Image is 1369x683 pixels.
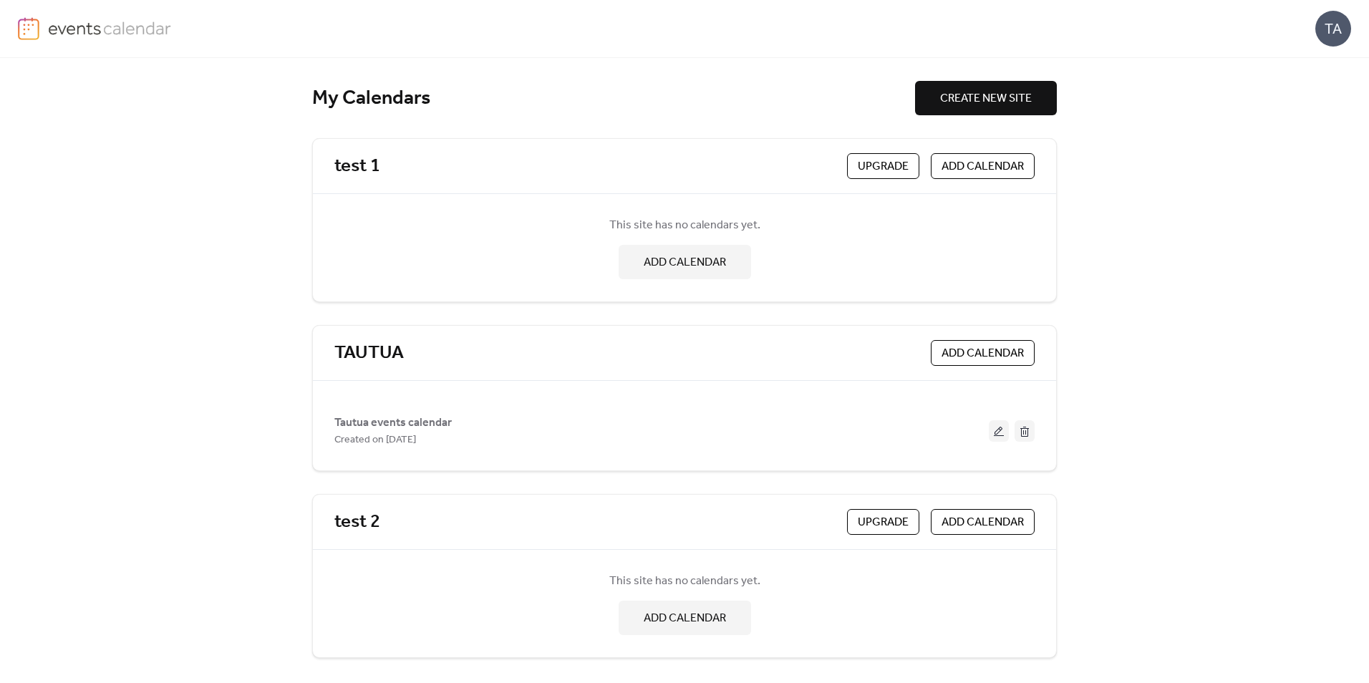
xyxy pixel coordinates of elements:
[847,153,919,179] button: Upgrade
[858,514,909,531] span: Upgrade
[858,158,909,175] span: Upgrade
[334,415,452,432] span: Tautua events calendar
[931,153,1035,179] button: ADD CALENDAR
[931,509,1035,535] button: ADD CALENDAR
[48,17,172,39] img: logo-type
[940,90,1032,107] span: CREATE NEW SITE
[609,573,760,590] span: This site has no calendars yet.
[942,345,1024,362] span: ADD CALENDAR
[942,514,1024,531] span: ADD CALENDAR
[619,245,751,279] button: ADD CALENDAR
[1315,11,1351,47] div: TA
[312,86,915,111] div: My Calendars
[619,601,751,635] button: ADD CALENDAR
[334,419,452,427] a: Tautua events calendar
[915,81,1057,115] button: CREATE NEW SITE
[644,254,726,271] span: ADD CALENDAR
[942,158,1024,175] span: ADD CALENDAR
[334,341,404,365] a: TAUTUA
[931,340,1035,366] button: ADD CALENDAR
[334,510,380,534] a: test 2
[644,610,726,627] span: ADD CALENDAR
[18,17,39,40] img: logo
[334,432,416,449] span: Created on [DATE]
[334,155,380,178] a: test 1
[847,509,919,535] button: Upgrade
[609,217,760,234] span: This site has no calendars yet.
